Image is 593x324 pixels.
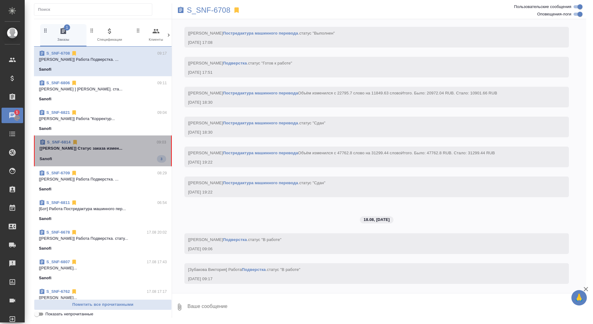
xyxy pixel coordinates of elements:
div: S_SNF-670908:29[[PERSON_NAME]] Работа Подверстка. ...Sanofi [34,166,172,196]
span: [[PERSON_NAME] Объём изменился с 22795.7 слово на 11849.63 слово [188,91,497,95]
div: [DATE] 09:06 [188,246,547,252]
svg: Зажми и перетащи, чтобы поменять порядок вкладок [135,27,141,33]
p: 17.08 17:17 [147,289,167,295]
p: 09:03 [157,139,166,145]
span: Пометить все прочитанными [37,301,168,308]
p: [Бот] Работа Постредактура машинного пер... [39,206,167,212]
span: Клиенты [135,27,177,43]
p: Sanofi [39,245,52,251]
a: Подверстка [242,267,266,272]
span: [[PERSON_NAME] Объём изменился с 47762.8 слово на 31299.44 слово [188,151,495,155]
a: Постредактура машинного перевода [223,91,298,95]
div: S_SNF-676217.08 17:17[[PERSON_NAME]...Sanofi [34,285,172,314]
span: [[PERSON_NAME] . [188,61,292,65]
div: S_SNF-680609:11[[PERSON_NAME] ] [PERSON_NAME]. ста...Sanofi [34,76,172,106]
span: Итого. Было: 20972.04 RUB. Стало: 10901.66 RUB [401,91,497,95]
a: Подверстка [223,61,247,65]
svg: Отписаться [72,139,78,145]
div: [DATE] 19:22 [188,189,547,195]
span: статус "В работе" [248,237,281,242]
button: 🙏 [571,290,587,305]
p: [[PERSON_NAME]] Работа Подверстка. ... [39,56,167,63]
a: S_SNF-6821 [46,110,70,115]
div: [DATE] 18:30 [188,99,547,106]
p: 17.08 20:02 [147,229,167,235]
span: 1 [12,109,22,115]
a: Подверстка [223,237,247,242]
p: Sanofi [39,126,52,132]
div: S_SNF-670809:17[[PERSON_NAME]] Работа Подверстка. ...Sanofi [34,47,172,76]
div: [DATE] 19:22 [188,159,547,165]
svg: Отписаться [71,259,77,265]
span: статус "Выполнен" [299,31,335,35]
div: [DATE] 09:17 [188,276,547,282]
p: Sanofi [39,275,52,281]
p: [[PERSON_NAME]] Работа Подверстка. стату... [39,235,167,242]
a: S_SNF-6806 [46,81,70,85]
p: 08:29 [157,170,167,176]
svg: Отписаться [71,289,77,295]
span: Пользовательские сообщения [514,4,571,10]
a: S_SNF-6708 [187,7,230,13]
div: S_SNF-667817.08 20:02[[PERSON_NAME]] Работа Подверстка. стату...Sanofi [34,226,172,255]
a: S_SNF-6811 [46,200,70,205]
a: S_SNF-6814 [47,140,71,144]
span: [[PERSON_NAME] . [188,237,281,242]
p: Sanofi [39,66,52,73]
p: 09:17 [157,50,167,56]
span: [Зубакова Виктория] Работа . [188,267,300,272]
span: статус "Готов к работе" [248,61,292,65]
span: [[PERSON_NAME] . [188,121,326,125]
div: [DATE] 17:51 [188,69,547,76]
svg: Зажми и перетащи, чтобы поменять порядок вкладок [43,27,48,33]
svg: Отписаться [71,80,77,86]
p: [[PERSON_NAME]] Работа "Корректур... [39,116,167,122]
p: 09:04 [157,110,167,116]
p: [[PERSON_NAME] ] [PERSON_NAME]. ста... [39,86,167,92]
p: Sanofi [39,186,52,192]
span: Показать непрочитанные [45,311,93,317]
p: 06:54 [157,200,167,206]
div: S_SNF-681106:54[Бот] Работа Постредактура машинного пер...Sanofi [34,196,172,226]
svg: Отписаться [71,110,77,116]
span: 1 [64,24,70,31]
span: статус "В работе" [267,267,300,272]
div: S_SNF-682109:04[[PERSON_NAME]] Работа "Корректур...Sanofi [34,106,172,135]
svg: Отписаться [71,50,77,56]
span: 3 [157,156,166,162]
a: S_SNF-6708 [46,51,70,56]
span: Спецификации [89,27,130,43]
p: Sanofi [39,216,52,222]
span: Заказы [43,27,84,43]
p: [[PERSON_NAME]] Работа Подверстка. ... [39,176,167,182]
a: S_SNF-6807 [46,260,70,264]
span: [[PERSON_NAME] . [188,181,326,185]
div: S_SNF-681409:03[[PERSON_NAME]] Статус заказа измен...Sanofi3 [34,135,172,166]
a: Постредактура машинного перевода [223,181,298,185]
div: S_SNF-680717.08 17:43[[PERSON_NAME]...Sanofi [34,255,172,285]
span: 🙏 [574,291,584,304]
div: [DATE] 17:08 [188,39,547,46]
p: Sanofi [40,156,52,162]
span: статус "Сдан" [299,121,326,125]
button: Пометить все прочитанными [34,299,172,310]
p: [[PERSON_NAME]... [39,265,167,271]
p: [[PERSON_NAME]] Статус заказа измен... [40,145,166,152]
a: Постредактура машинного перевода [223,121,298,125]
svg: Отписаться [71,170,77,176]
span: статус "Сдан" [299,181,326,185]
input: Поиск [38,5,152,14]
p: [[PERSON_NAME]... [39,295,167,301]
p: 18.08, [DATE] [364,217,389,223]
a: S_SNF-6678 [46,230,70,235]
a: Постредактура машинного перевода [223,31,298,35]
a: 1 [2,108,23,123]
svg: Зажми и перетащи, чтобы поменять порядок вкладок [89,27,95,33]
svg: Отписаться [71,200,77,206]
a: S_SNF-6762 [46,289,70,294]
span: Оповещения-логи [537,11,571,17]
a: Постредактура машинного перевода [223,151,298,155]
a: S_SNF-6709 [46,171,70,175]
span: [[PERSON_NAME] . [188,31,335,35]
